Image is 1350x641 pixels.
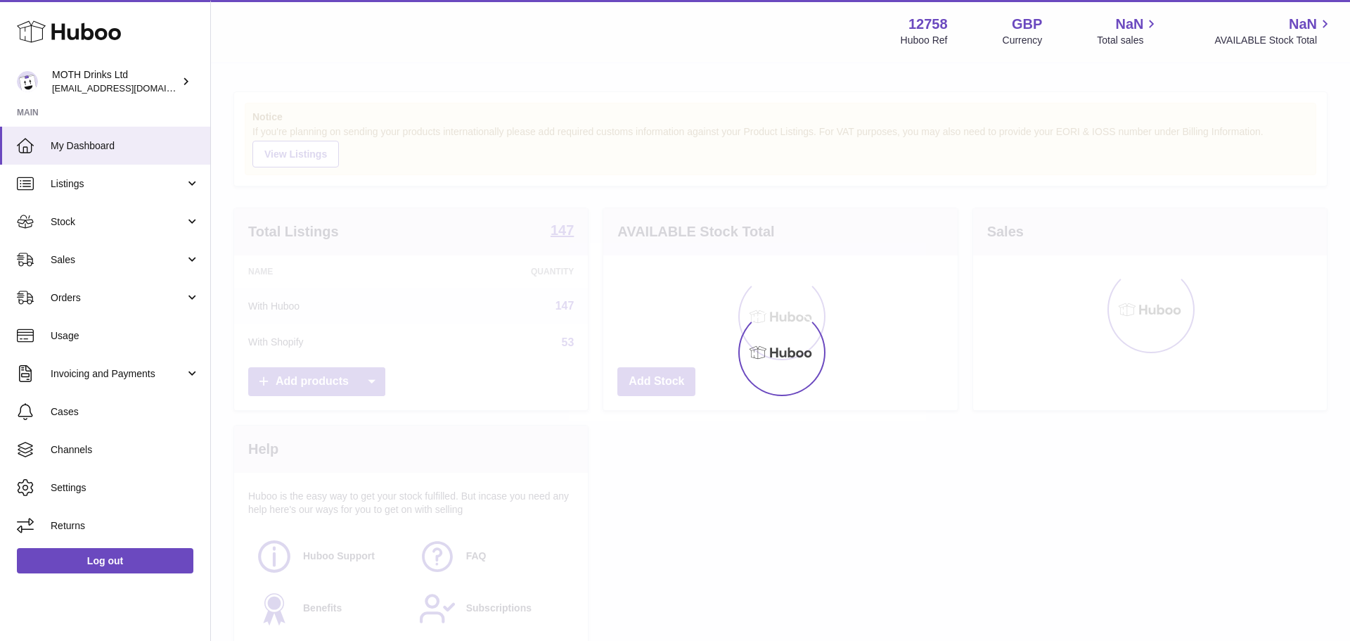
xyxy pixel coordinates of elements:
[51,329,200,343] span: Usage
[51,253,185,267] span: Sales
[51,177,185,191] span: Listings
[51,443,200,457] span: Channels
[1214,34,1333,47] span: AVAILABLE Stock Total
[1115,15,1143,34] span: NaN
[51,367,185,381] span: Invoicing and Payments
[17,548,193,573] a: Log out
[51,215,185,229] span: Stock
[908,15,948,34] strong: 12758
[1097,34,1159,47] span: Total sales
[51,405,200,419] span: Cases
[1012,15,1042,34] strong: GBP
[901,34,948,47] div: Huboo Ref
[51,291,185,305] span: Orders
[51,139,200,153] span: My Dashboard
[51,481,200,495] span: Settings
[1289,15,1317,34] span: NaN
[1003,34,1043,47] div: Currency
[52,82,207,94] span: [EMAIL_ADDRESS][DOMAIN_NAME]
[1214,15,1333,47] a: NaN AVAILABLE Stock Total
[17,71,38,92] img: internalAdmin-12758@internal.huboo.com
[52,68,179,95] div: MOTH Drinks Ltd
[51,519,200,533] span: Returns
[1097,15,1159,47] a: NaN Total sales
